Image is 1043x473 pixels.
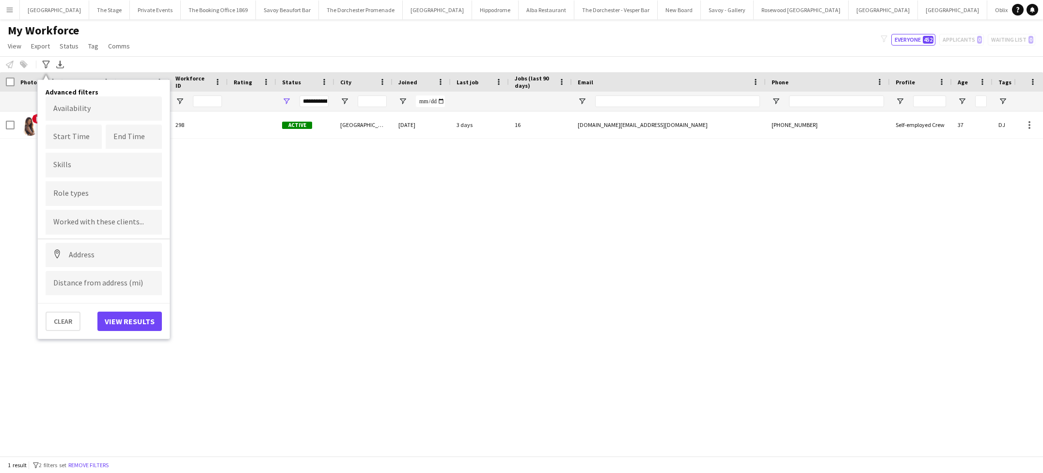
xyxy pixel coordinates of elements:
a: Status [56,40,82,52]
span: Photo [20,79,37,86]
button: Oblix [987,0,1016,19]
span: Active [282,122,312,129]
a: Tag [84,40,102,52]
span: 2 filters set [39,461,66,469]
button: The Dorchester - Vesper Bar [574,0,658,19]
span: My Workforce [8,23,79,38]
button: Remove filters [66,460,111,471]
span: Profile [896,79,915,86]
input: Phone Filter Input [789,95,884,107]
button: Open Filter Menu [958,97,966,106]
input: City Filter Input [358,95,387,107]
div: [DOMAIN_NAME][EMAIL_ADDRESS][DOMAIN_NAME] [572,111,766,138]
div: 16 [509,111,572,138]
input: Workforce ID Filter Input [193,95,222,107]
div: 37 [952,111,993,138]
input: Email Filter Input [595,95,760,107]
span: Jobs (last 90 days) [515,75,554,89]
button: New Board [658,0,701,19]
span: Comms [108,42,130,50]
span: Last job [457,79,478,86]
div: [PHONE_NUMBER] [766,111,890,138]
span: Age [958,79,968,86]
a: View [4,40,25,52]
button: Open Filter Menu [340,97,349,106]
app-action-btn: Advanced filters [40,59,52,70]
h4: Advanced filters [46,88,162,96]
button: The Booking Office 1869 [181,0,256,19]
button: Open Filter Menu [896,97,904,106]
button: Open Filter Menu [578,97,586,106]
div: [GEOGRAPHIC_DATA] [334,111,393,138]
span: Status [60,42,79,50]
span: Export [31,42,50,50]
button: Hippodrome [472,0,519,19]
div: [DATE] [393,111,451,138]
button: Alba Restaurant [519,0,574,19]
button: Open Filter Menu [282,97,291,106]
button: Savoy - Gallery [701,0,754,19]
button: Savoy Beaufort Bar [256,0,319,19]
span: Status [282,79,301,86]
button: [GEOGRAPHIC_DATA] [918,0,987,19]
button: [GEOGRAPHIC_DATA] [849,0,918,19]
div: Self-employed Crew [890,111,952,138]
button: Open Filter Menu [398,97,407,106]
input: Joined Filter Input [416,95,445,107]
app-action-btn: Export XLSX [54,59,66,70]
button: Open Filter Menu [175,97,184,106]
span: Phone [772,79,789,86]
span: First Name [69,79,98,86]
img: Viv May [20,116,40,136]
button: The Dorchester Promenade [319,0,403,19]
span: Tag [88,42,98,50]
span: ! [32,114,42,124]
button: Private Events [130,0,181,19]
span: Joined [398,79,417,86]
span: Rating [234,79,252,86]
span: 452 [923,36,933,44]
span: Email [578,79,593,86]
div: 3 days [451,111,509,138]
button: Rosewood [GEOGRAPHIC_DATA] [754,0,849,19]
span: View [8,42,21,50]
input: Type to search skills... [53,160,154,169]
span: Workforce ID [175,75,210,89]
input: Type to search clients... [53,218,154,227]
button: Everyone452 [891,34,935,46]
span: City [340,79,351,86]
button: The Stage [89,0,130,19]
button: Open Filter Menu [772,97,780,106]
button: View results [97,312,162,331]
div: 298 [170,111,228,138]
span: Tags [998,79,1011,86]
input: Age Filter Input [975,95,987,107]
input: Profile Filter Input [913,95,946,107]
button: [GEOGRAPHIC_DATA] [403,0,472,19]
button: Open Filter Menu [998,97,1007,106]
button: [GEOGRAPHIC_DATA] [20,0,89,19]
button: Clear [46,312,80,331]
input: Type to search role types... [53,189,154,198]
a: Export [27,40,54,52]
a: Comms [104,40,134,52]
span: Last Name [122,79,151,86]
